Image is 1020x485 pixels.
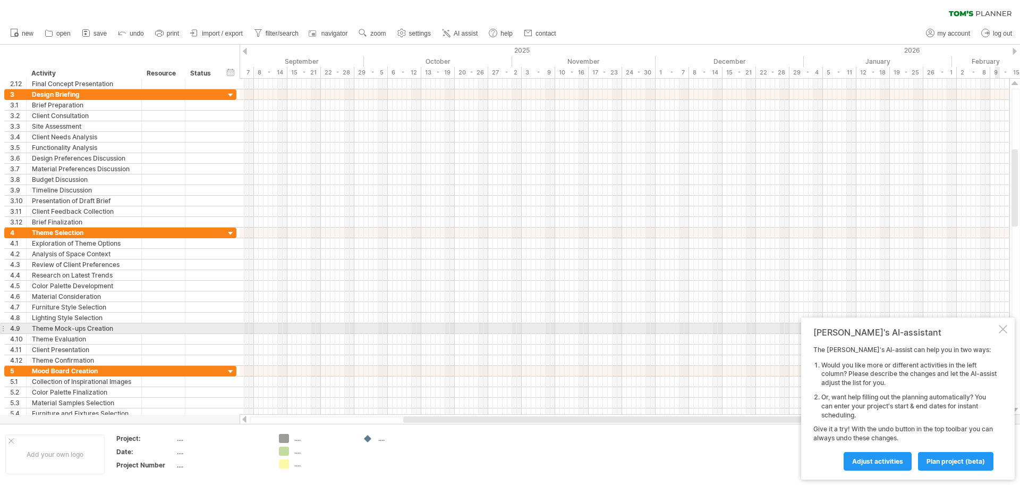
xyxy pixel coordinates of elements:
[804,56,952,67] div: January 2026
[10,313,26,323] div: 4.8
[656,56,804,67] div: December 2025
[116,461,175,470] div: Project Number
[10,174,26,185] div: 3.8
[589,67,622,78] div: 17 - 23
[923,67,957,78] div: 26 - 1
[852,457,903,465] span: Adjust activities
[364,56,512,67] div: October 2025
[378,434,436,443] div: ....
[32,121,136,131] div: Site Assessment
[10,196,26,206] div: 3.10
[32,132,136,142] div: Client Needs Analysis
[32,153,136,163] div: Design Preferences Discussion
[10,398,26,408] div: 5.3
[32,143,136,153] div: Functionality Analysis
[823,67,856,78] div: 5 - 11
[10,334,26,344] div: 4.10
[31,68,135,79] div: Activity
[454,30,478,37] span: AI assist
[32,323,136,333] div: Theme Mock-ups Creation
[251,27,302,40] a: filter/search
[22,30,33,37] span: new
[32,89,136,99] div: Design Briefing
[10,387,26,397] div: 5.2
[177,434,266,443] div: ....
[115,27,147,40] a: undo
[32,249,136,259] div: Analysis of Space Context
[789,67,823,78] div: 29 - 4
[32,174,136,185] div: Budget Discussion
[821,393,997,420] li: Or, want help filling out the planning automatically? You can enter your project's start & end da...
[10,132,26,142] div: 3.4
[321,67,354,78] div: 22 - 28
[856,67,890,78] div: 12 - 18
[202,30,243,37] span: import / export
[555,67,589,78] div: 10 - 16
[32,291,136,302] div: Material Consideration
[32,345,136,355] div: Client Presentation
[167,30,179,37] span: print
[254,67,287,78] div: 8 - 14
[10,249,26,259] div: 4.2
[116,447,175,456] div: Date:
[287,67,321,78] div: 15 - 21
[10,281,26,291] div: 4.5
[10,121,26,131] div: 3.3
[409,30,431,37] span: settings
[32,100,136,110] div: Brief Preparation
[10,377,26,387] div: 5.1
[32,302,136,312] div: Furniture Style Selection
[220,56,364,67] div: September 2025
[821,361,997,388] li: Would you like more or different activities in the left column? Please describe the changes and l...
[10,366,26,376] div: 5
[622,67,656,78] div: 24 - 30
[10,206,26,216] div: 3.11
[656,67,689,78] div: 1 - 7
[938,30,970,37] span: my account
[10,345,26,355] div: 4.11
[116,434,175,443] div: Project:
[32,79,136,89] div: Final Concept Presentation
[10,79,26,89] div: 2.12
[521,27,559,40] a: contact
[32,366,136,376] div: Mood Board Creation
[32,408,136,419] div: Furniture and Fixtures Selection
[32,377,136,387] div: Collection of Inspirational Images
[813,346,997,470] div: The [PERSON_NAME]'s AI-assist can help you in two ways: Give it a try! With the undo button in th...
[7,27,37,40] a: new
[321,30,347,37] span: navigator
[10,185,26,195] div: 3.9
[890,67,923,78] div: 19 - 25
[10,323,26,333] div: 4.9
[188,27,246,40] a: import / export
[32,355,136,365] div: Theme Confirmation
[388,67,421,78] div: 6 - 12
[486,27,516,40] a: help
[10,143,26,153] div: 3.5
[10,153,26,163] div: 3.6
[32,334,136,344] div: Theme Evaluation
[152,27,182,40] a: print
[10,355,26,365] div: 4.12
[294,447,352,456] div: ....
[130,30,144,37] span: undo
[10,302,26,312] div: 4.7
[395,27,434,40] a: settings
[522,67,555,78] div: 3 - 9
[32,206,136,216] div: Client Feedback Collection
[455,67,488,78] div: 20 - 26
[32,313,136,323] div: Lighting Style Selection
[177,447,266,456] div: ....
[918,452,993,471] a: plan project (beta)
[370,30,386,37] span: zoom
[10,228,26,238] div: 4
[10,217,26,227] div: 3.12
[923,27,973,40] a: my account
[32,185,136,195] div: Timeline Discussion
[10,270,26,280] div: 4.4
[190,68,214,79] div: Status
[10,260,26,270] div: 4.3
[356,27,389,40] a: zoom
[10,164,26,174] div: 3.7
[10,89,26,99] div: 3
